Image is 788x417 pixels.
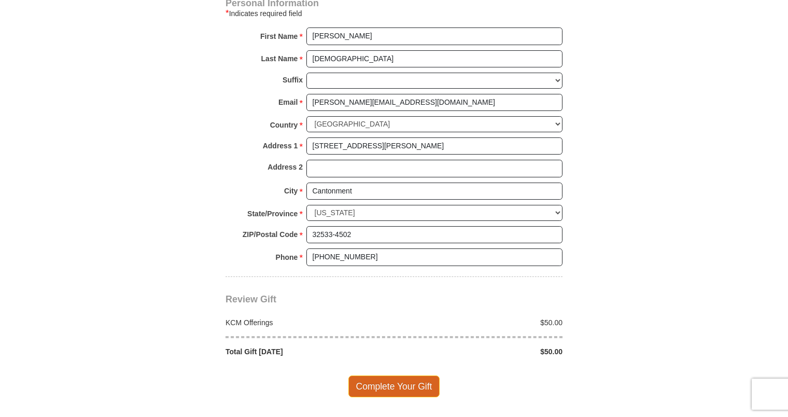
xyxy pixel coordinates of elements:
[270,118,298,132] strong: Country
[348,376,440,397] span: Complete Your Gift
[283,73,303,87] strong: Suffix
[284,184,298,198] strong: City
[220,346,395,357] div: Total Gift [DATE]
[394,317,568,328] div: $50.00
[226,7,562,20] div: Indicates required field
[243,227,298,242] strong: ZIP/Postal Code
[263,138,298,153] strong: Address 1
[268,160,303,174] strong: Address 2
[261,51,298,66] strong: Last Name
[260,29,298,44] strong: First Name
[278,95,298,109] strong: Email
[220,317,395,328] div: KCM Offerings
[247,206,298,221] strong: State/Province
[276,250,298,265] strong: Phone
[394,346,568,357] div: $50.00
[226,294,276,304] span: Review Gift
